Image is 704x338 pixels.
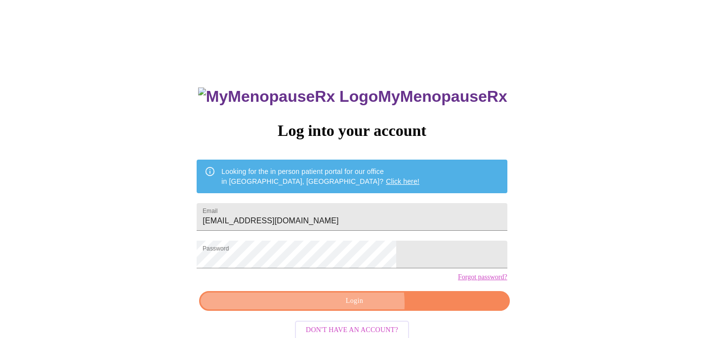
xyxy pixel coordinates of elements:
h3: MyMenopauseRx [198,87,507,106]
button: Login [199,291,509,311]
span: Login [210,295,498,307]
a: Forgot password? [458,273,507,281]
div: Looking for the in person patient portal for our office in [GEOGRAPHIC_DATA], [GEOGRAPHIC_DATA]? [221,163,419,190]
a: Don't have an account? [292,325,412,334]
h3: Log into your account [197,122,507,140]
span: Don't have an account? [306,324,398,337]
img: MyMenopauseRx Logo [198,87,378,106]
a: Click here! [386,177,419,185]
